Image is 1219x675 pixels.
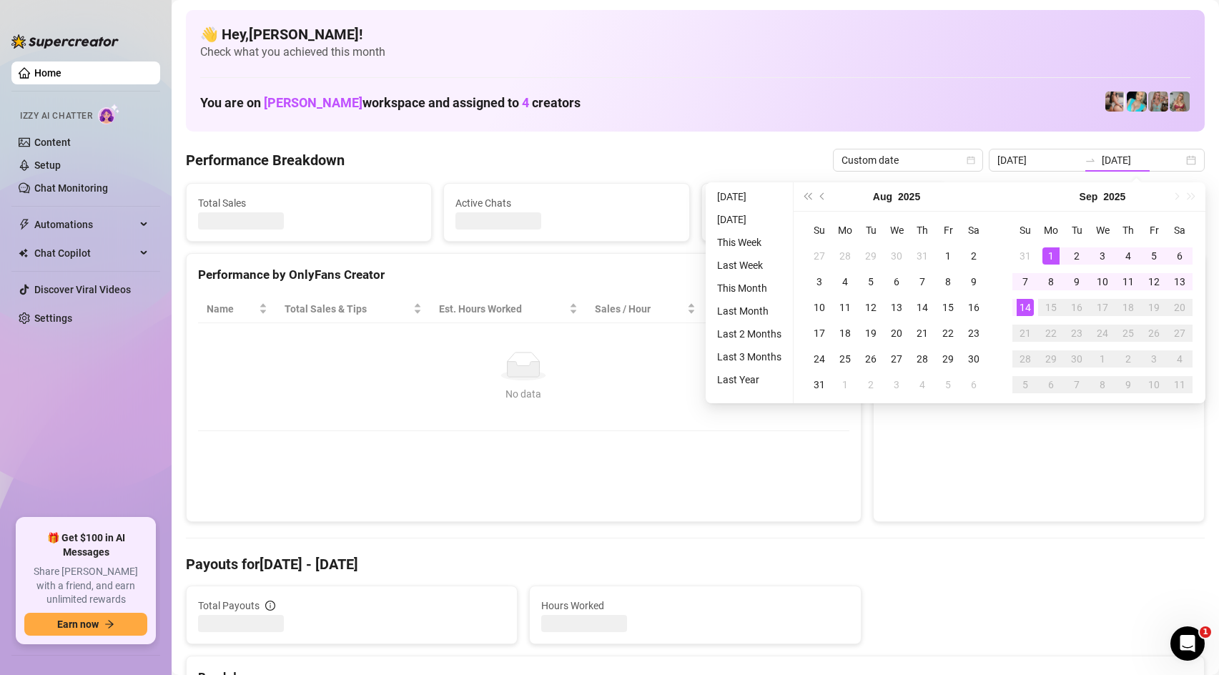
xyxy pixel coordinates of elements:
span: Total Sales [198,195,420,211]
img: Laura [1148,92,1168,112]
span: info-circle [265,601,275,611]
h4: Performance Breakdown [186,150,345,170]
a: Content [34,137,71,148]
input: End date [1102,152,1183,168]
h4: 👋 Hey, [PERSON_NAME] ! [200,24,1190,44]
div: No data [212,386,835,402]
span: 1 [1200,626,1211,638]
img: logo-BBDzfeDw.svg [11,34,119,49]
th: Total Sales & Tips [276,295,430,323]
span: 4 [522,95,529,110]
span: Hours Worked [541,598,849,614]
button: Earn nowarrow-right [24,613,147,636]
div: Performance by OnlyFans Creator [198,265,849,285]
span: Automations [34,213,136,236]
a: Chat Monitoring [34,182,108,194]
div: Est. Hours Worked [439,301,566,317]
h4: Payouts for [DATE] - [DATE] [186,554,1205,574]
span: Chat Conversion [713,301,829,317]
a: Home [34,67,61,79]
span: to [1085,154,1096,166]
th: Chat Conversion [704,295,849,323]
span: calendar [967,156,975,164]
span: Izzy AI Chatter [20,109,92,123]
th: Sales / Hour [586,295,704,323]
span: swap-right [1085,154,1096,166]
span: Custom date [842,149,974,171]
img: Mishamai [1105,92,1125,112]
span: [PERSON_NAME] [264,95,362,110]
span: Active Chats [455,195,677,211]
div: Sales by OnlyFans Creator [885,265,1193,285]
span: thunderbolt [19,219,30,230]
span: Total Payouts [198,598,260,614]
span: Check what you achieved this month [200,44,1190,60]
span: Name [207,301,256,317]
span: arrow-right [104,619,114,629]
span: Chat Copilot [34,242,136,265]
span: Earn now [57,619,99,630]
iframe: Intercom live chat [1170,626,1205,661]
span: Messages Sent [714,195,935,211]
img: Laura [1170,92,1190,112]
th: Name [198,295,276,323]
span: Sales / Hour [595,301,684,317]
span: Total Sales & Tips [285,301,410,317]
a: Setup [34,159,61,171]
img: Emily [1127,92,1147,112]
h1: You are on workspace and assigned to creators [200,95,581,111]
span: Share [PERSON_NAME] with a friend, and earn unlimited rewards [24,565,147,607]
a: Settings [34,312,72,324]
a: Discover Viral Videos [34,284,131,295]
img: AI Chatter [98,104,120,124]
img: Chat Copilot [19,248,28,258]
span: 🎁 Get $100 in AI Messages [24,531,147,559]
input: Start date [997,152,1079,168]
